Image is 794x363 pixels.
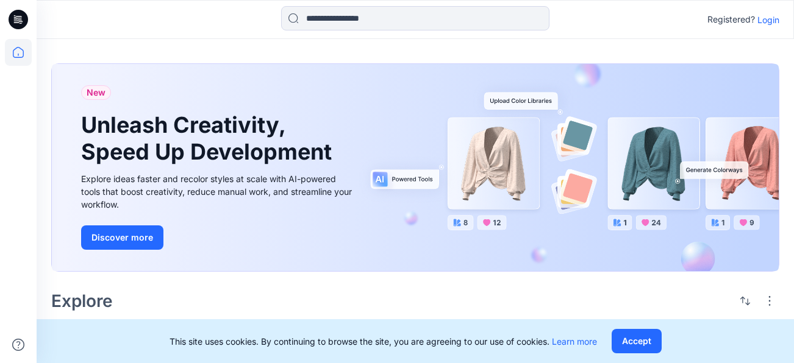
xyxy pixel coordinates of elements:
button: Discover more [81,225,163,250]
p: This site uses cookies. By continuing to browse the site, you are agreeing to our use of cookies. [170,335,597,348]
span: New [87,85,106,100]
a: Learn more [552,336,597,347]
p: Login [757,13,779,26]
h2: Explore [51,291,113,311]
button: Accept [612,329,662,353]
h1: Unleash Creativity, Speed Up Development [81,112,337,164]
a: Discover more [81,225,356,250]
div: Explore ideas faster and recolor styles at scale with AI-powered tools that boost creativity, red... [81,172,356,211]
p: Registered? [707,12,755,27]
